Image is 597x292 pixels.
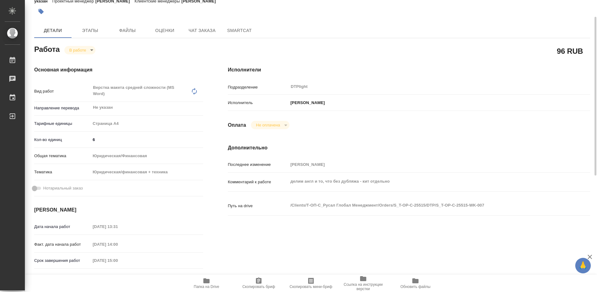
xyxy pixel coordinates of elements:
[34,241,90,248] p: Факт. дата начала работ
[34,43,60,54] h2: Работа
[288,200,560,211] textarea: /Clients/Т-ОП-С_Русал Глобал Менеджмент/Orders/S_T-OP-C-25515/DTP/S_T-OP-C-25515-WK-007
[228,84,288,90] p: Подразделение
[233,275,285,292] button: Скопировать бриф
[288,100,325,106] p: [PERSON_NAME]
[90,167,203,177] div: Юридическая/финансовая + техника
[34,88,90,94] p: Вид работ
[34,121,90,127] p: Тарифные единицы
[34,258,90,264] p: Срок завершения работ
[288,160,560,169] input: Пустое поле
[34,153,90,159] p: Общая тематика
[34,206,203,214] h4: [PERSON_NAME]
[67,48,88,53] button: В работе
[254,122,282,128] button: Не оплачена
[337,275,389,292] button: Ссылка на инструкции верстки
[224,27,254,34] span: SmartCat
[194,285,219,289] span: Папка на Drive
[64,46,95,54] div: В работе
[90,118,203,129] div: Страница А4
[90,256,145,265] input: Пустое поле
[34,5,48,18] button: Добавить тэг
[150,27,180,34] span: Оценки
[557,46,583,56] h2: 96 RUB
[228,203,288,209] p: Путь на drive
[242,285,275,289] span: Скопировать бриф
[228,144,590,152] h4: Дополнительно
[90,222,145,231] input: Пустое поле
[228,121,246,129] h4: Оплата
[228,179,288,185] p: Комментарий к работе
[251,121,289,129] div: В работе
[187,27,217,34] span: Чат заказа
[90,151,203,161] div: Юридическая/Финансовая
[90,135,203,144] input: ✎ Введи что-нибудь
[578,259,588,272] span: 🙏
[228,100,288,106] p: Исполнитель
[389,275,442,292] button: Обновить файлы
[285,275,337,292] button: Скопировать мини-бриф
[34,66,203,74] h4: Основная информация
[228,66,590,74] h4: Исполнители
[289,285,332,289] span: Скопировать мини-бриф
[341,282,386,291] span: Ссылка на инструкции верстки
[180,275,233,292] button: Папка на Drive
[575,258,591,273] button: 🙏
[75,27,105,34] span: Этапы
[38,27,68,34] span: Детали
[113,27,142,34] span: Файлы
[34,224,90,230] p: Дата начала работ
[228,162,288,168] p: Последнее изменение
[288,176,560,187] textarea: делим англ и то, что без дубляжа - кит отдельно
[90,240,145,249] input: Пустое поле
[43,185,83,191] span: Нотариальный заказ
[34,169,90,175] p: Тематика
[34,137,90,143] p: Кол-во единиц
[400,285,431,289] span: Обновить файлы
[34,105,90,111] p: Направление перевода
